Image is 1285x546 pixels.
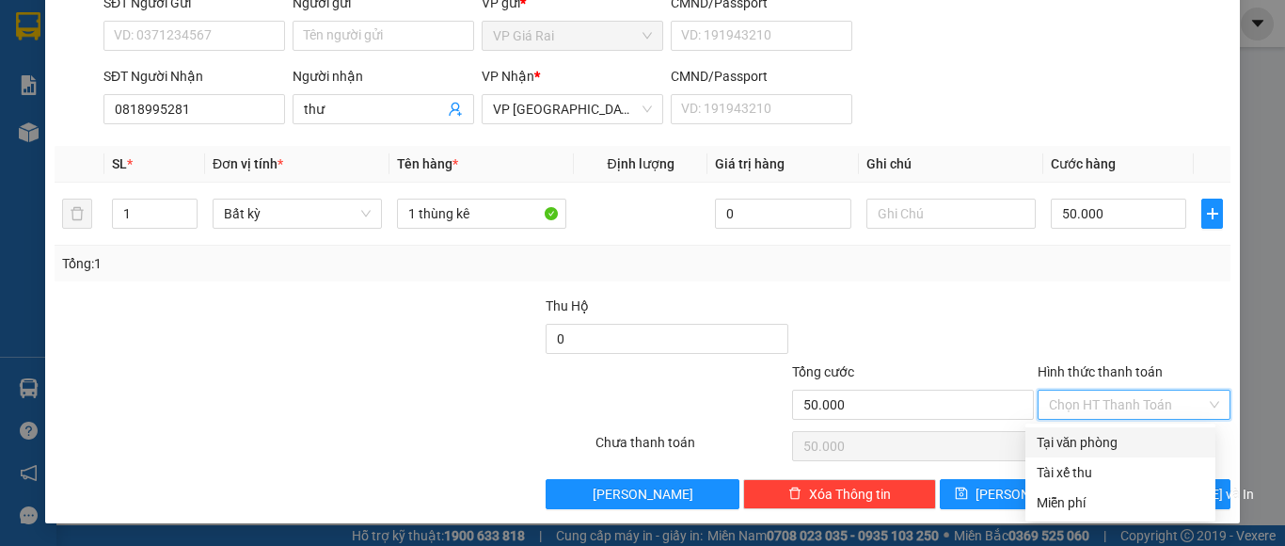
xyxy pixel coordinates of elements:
[593,484,693,505] span: [PERSON_NAME]
[493,22,652,50] span: VP Giá Rai
[224,200,371,228] span: Bất kỳ
[1202,206,1222,221] span: plus
[546,479,738,509] button: [PERSON_NAME]
[62,253,498,274] div: Tổng: 1
[809,484,891,505] span: Xóa Thông tin
[955,487,968,502] span: save
[546,298,589,313] span: Thu Hộ
[1201,199,1223,229] button: plus
[493,95,652,123] span: VP Sài Gòn
[715,156,785,171] span: Giá trị hàng
[792,364,854,379] span: Tổng cước
[940,479,1084,509] button: save[PERSON_NAME]
[1087,479,1230,509] button: printer[PERSON_NAME] và In
[1037,462,1204,483] div: Tài xế thu
[607,156,674,171] span: Định lượng
[976,484,1076,505] span: [PERSON_NAME]
[866,199,1036,229] input: Ghi Chú
[1037,492,1204,513] div: Miễn phí
[1038,364,1163,379] label: Hình thức thanh toán
[62,199,92,229] button: delete
[213,156,283,171] span: Đơn vị tính
[482,69,534,84] span: VP Nhận
[743,479,936,509] button: deleteXóa Thông tin
[594,432,790,465] div: Chưa thanh toán
[448,102,463,117] span: user-add
[112,156,127,171] span: SL
[397,156,458,171] span: Tên hàng
[788,487,801,502] span: delete
[859,146,1043,183] th: Ghi chú
[293,66,474,87] div: Người nhận
[715,199,850,229] input: 0
[1037,432,1204,453] div: Tại văn phòng
[671,66,852,87] div: CMND/Passport
[1051,156,1116,171] span: Cước hàng
[103,66,285,87] div: SĐT Người Nhận
[397,199,566,229] input: VD: Bàn, Ghế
